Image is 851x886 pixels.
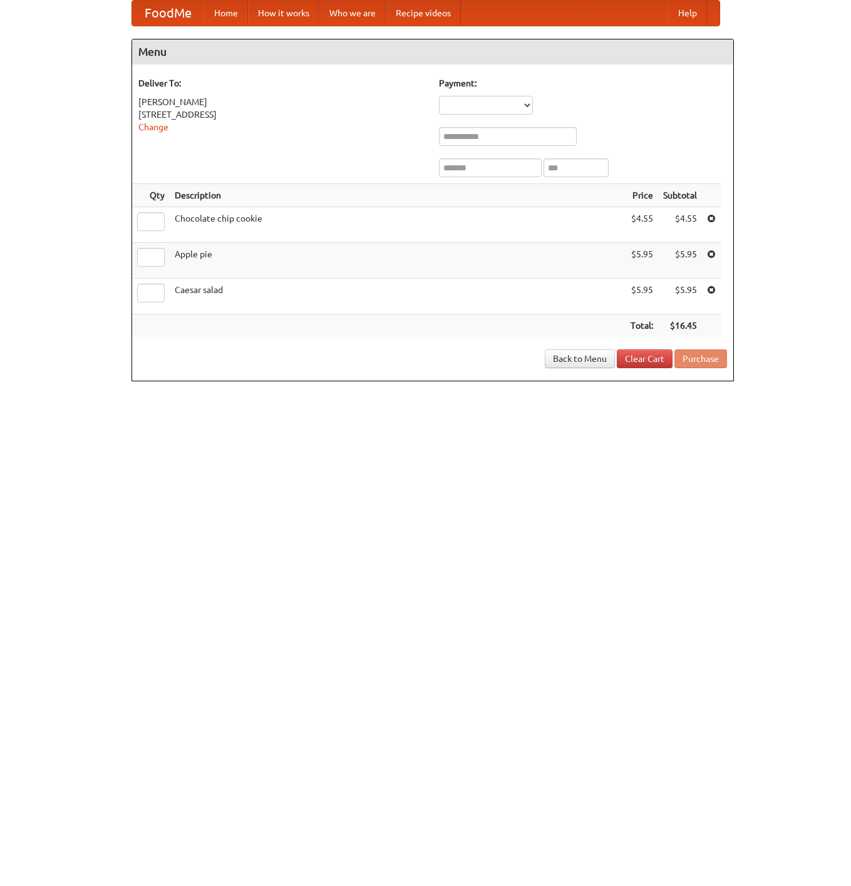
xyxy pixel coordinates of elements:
[386,1,461,26] a: Recipe videos
[626,314,658,337] th: Total:
[204,1,248,26] a: Home
[658,314,702,337] th: $16.45
[138,77,426,90] h5: Deliver To:
[319,1,386,26] a: Who we are
[674,349,727,368] button: Purchase
[138,108,426,121] div: [STREET_ADDRESS]
[132,1,204,26] a: FoodMe
[248,1,319,26] a: How it works
[626,279,658,314] td: $5.95
[439,77,727,90] h5: Payment:
[545,349,615,368] a: Back to Menu
[170,207,626,243] td: Chocolate chip cookie
[626,184,658,207] th: Price
[658,279,702,314] td: $5.95
[138,96,426,108] div: [PERSON_NAME]
[170,184,626,207] th: Description
[626,243,658,279] td: $5.95
[132,39,733,64] h4: Menu
[617,349,673,368] a: Clear Cart
[132,184,170,207] th: Qty
[170,243,626,279] td: Apple pie
[170,279,626,314] td: Caesar salad
[658,184,702,207] th: Subtotal
[658,243,702,279] td: $5.95
[668,1,707,26] a: Help
[658,207,702,243] td: $4.55
[626,207,658,243] td: $4.55
[138,122,168,132] a: Change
